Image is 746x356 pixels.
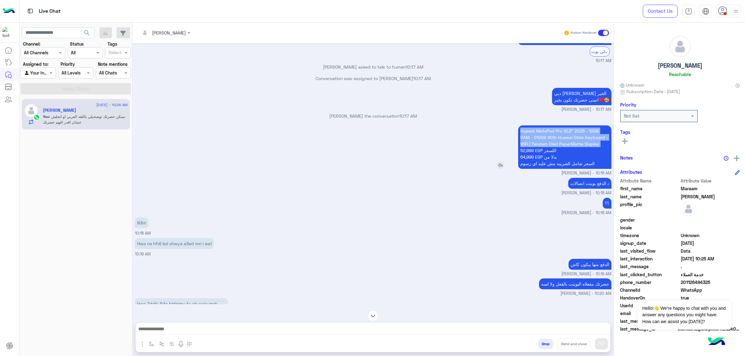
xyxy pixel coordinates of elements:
label: Tags [108,41,117,47]
span: 10:17 AM [406,64,423,70]
span: 201126494325 [681,279,740,286]
p: 12/9/2025, 10:19 AM [135,238,214,249]
span: [PERSON_NAME] - 10:18 AM [561,170,611,176]
span: Hello!👋 We're happy to chat with you and answer any questions you might have. How can we assist y... [638,300,731,330]
p: 12/9/2025, 10:18 AM [135,217,148,228]
p: 12/9/2025, 10:20 AM [539,278,611,289]
span: null [681,224,740,231]
p: [PERSON_NAME] asked to talk to human [135,64,611,70]
span: ممكن حضرتك توضحيلي باللغه العربي او انجلش عشان اقدر افهم حضرتك [43,114,125,124]
button: select flow [146,339,157,349]
button: Apply Filters [21,83,131,94]
button: Trigger scenario [157,339,167,349]
span: [PERSON_NAME] - 10:20 AM [560,291,611,297]
span: 10:19 AM [135,252,151,256]
img: send message [598,341,605,347]
span: gender [620,217,679,223]
span: HandoverOn [620,295,679,301]
span: timezone [620,232,679,239]
h6: Priority [620,102,636,107]
span: Attribute Value [681,178,740,184]
button: Drop [538,339,553,349]
label: Priority [61,61,75,67]
label: Assigned to: [23,61,48,67]
span: Abbas [681,193,740,200]
img: defaultAdmin.png [24,104,38,118]
span: last_message [620,263,679,270]
img: Trigger scenario [159,341,164,346]
div: Select [108,49,122,57]
span: last_interaction [620,255,679,262]
span: [PERSON_NAME] - 10:18 AM [561,210,611,216]
img: select flow [149,341,154,346]
p: 12/9/2025, 10:18 AM [518,125,611,169]
img: notes [724,156,729,161]
span: signup_date [620,240,679,246]
p: Live Chat [39,7,61,16]
p: 12/9/2025, 10:20 AM [135,298,228,316]
img: Logo [2,5,15,18]
img: add [734,155,739,161]
span: first_name [620,185,679,192]
span: Attribute Name [620,178,679,184]
h5: Maraam Abbas [43,108,76,113]
img: hulul-logo.png [706,331,727,353]
img: make a call [187,342,192,347]
img: tab [685,8,692,15]
button: search [80,27,95,41]
span: locale [620,224,679,231]
span: . [681,263,740,270]
img: defaultAdmin.png [681,201,696,217]
button: Send and close [558,339,590,349]
label: Channel: [23,41,40,47]
span: Data [681,248,740,254]
span: Maraam [681,185,740,192]
span: Unknown [620,82,644,88]
span: 2025-09-12T07:25:11.154Z [681,255,740,262]
button: create order [167,339,177,349]
span: last_message_sentiment [620,318,679,324]
p: Conversation was assigned to [PERSON_NAME] [135,75,611,82]
span: null [681,217,740,223]
span: 10:18 AM [135,231,151,236]
img: create order [169,341,174,346]
p: 12/9/2025, 10:19 AM [569,259,611,270]
div: الرجوع الى بوت [590,47,610,56]
span: ChannelId [620,287,679,293]
span: You [43,114,49,119]
small: Human Handover [571,30,597,35]
p: 12/9/2025, 10:18 AM [603,198,611,209]
h6: Attributes [620,169,642,175]
span: Unknown [681,232,740,239]
span: [PERSON_NAME] - 10:18 AM [561,190,611,196]
a: Contact Us [643,5,678,18]
img: tab [26,7,34,15]
span: [PERSON_NAME] - 10:17 AM [561,107,611,113]
span: search [83,29,91,37]
label: Note mentions [98,61,127,67]
h6: Reachable [669,71,691,77]
p: [PERSON_NAME] the conversation [135,113,611,119]
img: profile [732,7,740,15]
span: [DATE] - 10:26 AM [96,102,127,108]
span: Subscription Date : [DATE] [626,88,680,95]
img: defaultAdmin.png [670,36,691,57]
h5: [PERSON_NAME] [658,62,702,69]
span: 10:17 AM [596,58,611,64]
span: profile_pic [620,201,679,215]
h6: Notes [620,155,633,160]
span: 2025-09-12T05:52:49.067Z [681,240,740,246]
span: last_visited_flow [620,248,679,254]
span: 10:17 AM [413,76,431,81]
h6: Tags [620,129,740,135]
img: WhatsApp [34,114,40,120]
span: last_message_id [620,326,676,332]
img: 1403182699927242 [2,27,14,38]
span: email [620,310,679,317]
span: last_clicked_button [620,271,679,278]
span: last_name [620,193,679,200]
span: 10:17 AM [399,113,417,119]
span: خدمة العملاء [681,271,740,278]
img: scroll [368,310,379,321]
label: Status [70,41,84,47]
